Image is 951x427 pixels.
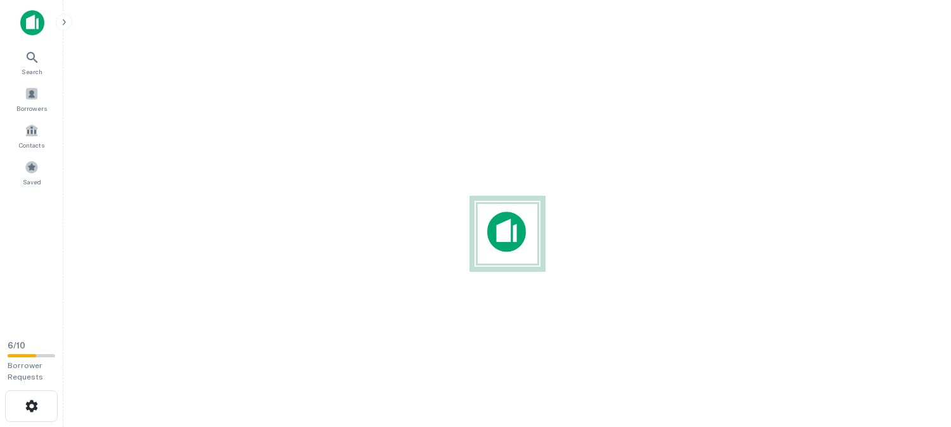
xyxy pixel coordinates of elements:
a: Contacts [4,118,60,153]
span: Search [22,67,42,77]
span: 6 / 10 [8,341,25,350]
span: Contacts [19,140,44,150]
a: Borrowers [4,82,60,116]
img: capitalize-icon.png [20,10,44,35]
span: Borrowers [16,103,47,113]
span: Saved [23,177,41,187]
a: Saved [4,155,60,189]
a: Search [4,45,60,79]
span: Borrower Requests [8,361,43,381]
